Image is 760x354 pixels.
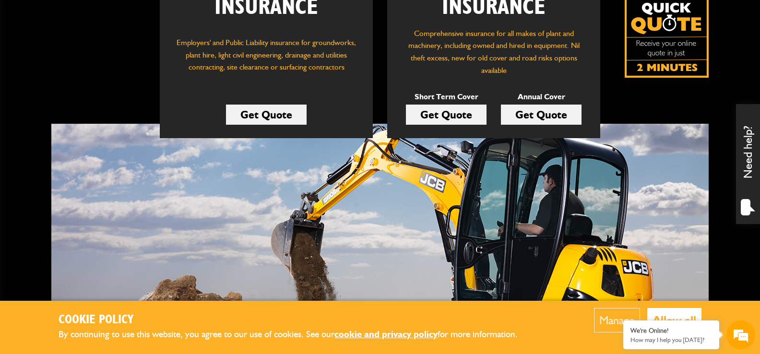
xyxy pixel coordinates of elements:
[16,53,40,67] img: d_20077148190_company_1631870298795_20077148190
[12,89,175,110] input: Enter your last name
[12,145,175,166] input: Enter your phone number
[736,104,760,224] div: Need help?
[594,308,640,332] button: Manage
[131,278,174,291] em: Start Chat
[59,313,534,328] h2: Cookie Policy
[402,27,586,76] p: Comprehensive insurance for all makes of plant and machinery, including owned and hired in equipm...
[226,105,307,125] a: Get Quote
[174,36,358,83] p: Employers' and Public Liability insurance for groundworks, plant hire, light civil engineering, d...
[12,117,175,138] input: Enter your email address
[157,5,180,28] div: Minimize live chat window
[406,91,487,103] p: Short Term Cover
[501,105,582,125] a: Get Quote
[334,329,438,340] a: cookie and privacy policy
[501,91,582,103] p: Annual Cover
[406,105,487,125] a: Get Quote
[50,54,161,66] div: Chat with us now
[12,174,175,271] textarea: Type your message and hit 'Enter'
[630,327,712,335] div: We're Online!
[630,336,712,343] p: How may I help you today?
[59,327,534,342] p: By continuing to use this website, you agree to our use of cookies. See our for more information.
[647,308,701,332] button: Allow all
